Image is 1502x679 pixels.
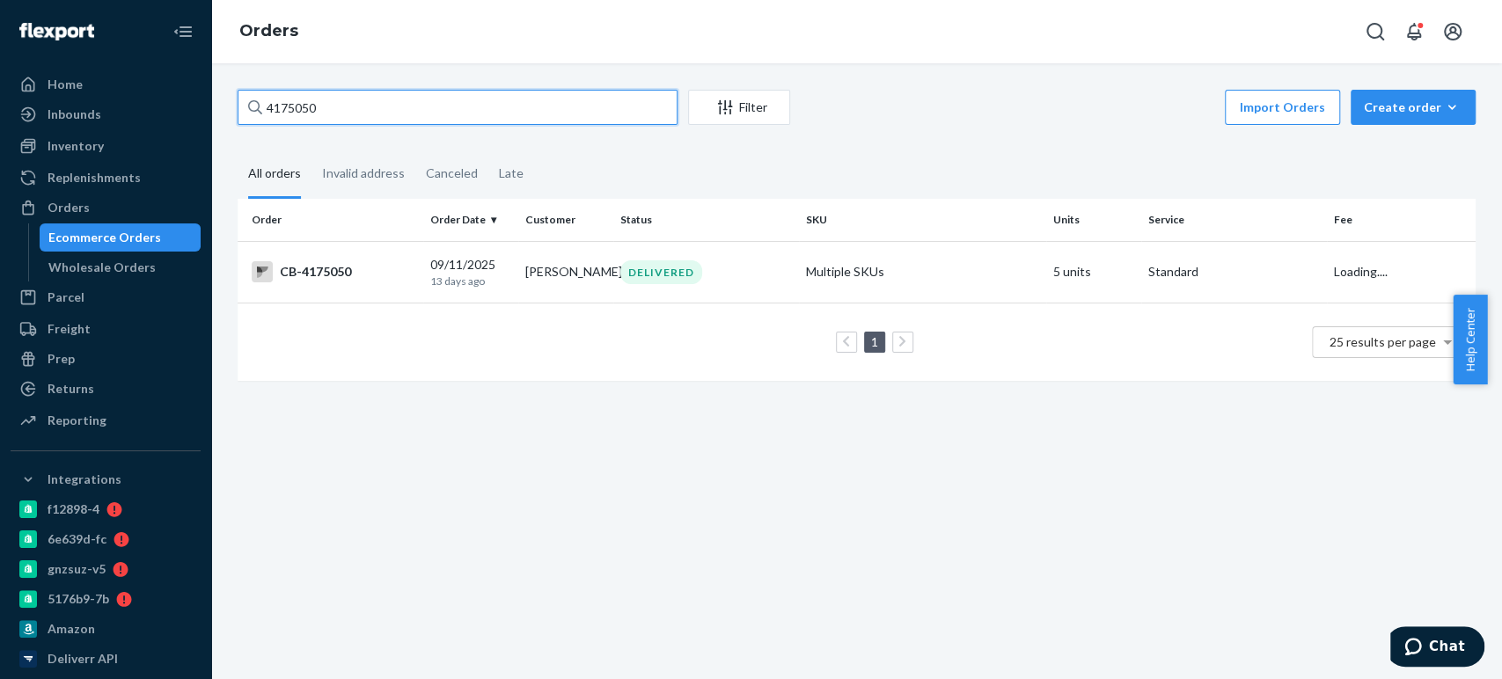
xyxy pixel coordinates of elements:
[1327,199,1476,241] th: Fee
[689,99,789,116] div: Filter
[48,380,94,398] div: Returns
[48,560,106,578] div: gnzsuz-v5
[11,406,201,434] a: Reporting
[239,21,298,40] a: Orders
[525,212,606,227] div: Customer
[1141,199,1327,241] th: Service
[620,260,702,284] div: DELIVERED
[48,650,118,668] div: Deliverr API
[40,253,201,281] a: Wholesale Orders
[1148,263,1320,281] p: Standard
[48,412,106,429] div: Reporting
[423,199,518,241] th: Order Date
[1330,334,1436,349] span: 25 results per page
[868,334,882,349] a: Page 1 is your current page
[48,76,83,93] div: Home
[11,164,201,192] a: Replenishments
[1358,14,1393,49] button: Open Search Box
[322,150,405,196] div: Invalid address
[1390,626,1484,670] iframe: Opens a widget where you can chat to one of our agents
[430,256,511,288] div: 09/11/2025
[11,495,201,523] a: f12898-4
[11,345,201,373] a: Prep
[19,23,94,40] img: Flexport logo
[11,555,201,583] a: gnzsuz-v5
[48,259,156,276] div: Wholesale Orders
[11,193,201,222] a: Orders
[1396,14,1432,49] button: Open notifications
[48,530,106,548] div: 6e639d-fc
[48,320,91,338] div: Freight
[48,169,141,186] div: Replenishments
[11,70,201,99] a: Home
[238,90,678,125] input: Search orders
[48,199,90,216] div: Orders
[1046,199,1141,241] th: Units
[11,465,201,493] button: Integrations
[11,100,201,128] a: Inbounds
[11,585,201,613] a: 5176b9-7b
[1327,241,1476,303] td: Loading....
[225,6,312,57] ol: breadcrumbs
[1364,99,1462,116] div: Create order
[11,315,201,343] a: Freight
[238,199,423,241] th: Order
[252,261,416,282] div: CB-4175050
[11,525,201,553] a: 6e639d-fc
[11,645,201,673] a: Deliverr API
[1435,14,1470,49] button: Open account menu
[48,350,75,368] div: Prep
[48,106,101,123] div: Inbounds
[48,137,104,155] div: Inventory
[11,615,201,643] a: Amazon
[518,241,613,303] td: [PERSON_NAME]
[426,150,478,196] div: Canceled
[799,199,1046,241] th: SKU
[48,229,161,246] div: Ecommerce Orders
[1351,90,1476,125] button: Create order
[48,471,121,488] div: Integrations
[1225,90,1340,125] button: Import Orders
[48,590,109,608] div: 5176b9-7b
[48,500,99,518] div: f12898-4
[11,132,201,160] a: Inventory
[11,375,201,403] a: Returns
[248,150,301,199] div: All orders
[799,241,1046,303] td: Multiple SKUs
[1046,241,1141,303] td: 5 units
[48,620,95,638] div: Amazon
[688,90,790,125] button: Filter
[613,199,799,241] th: Status
[48,288,84,306] div: Parcel
[430,274,511,288] p: 13 days ago
[165,14,201,49] button: Close Navigation
[499,150,524,196] div: Late
[11,283,201,311] a: Parcel
[1453,295,1487,384] button: Help Center
[40,223,201,252] a: Ecommerce Orders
